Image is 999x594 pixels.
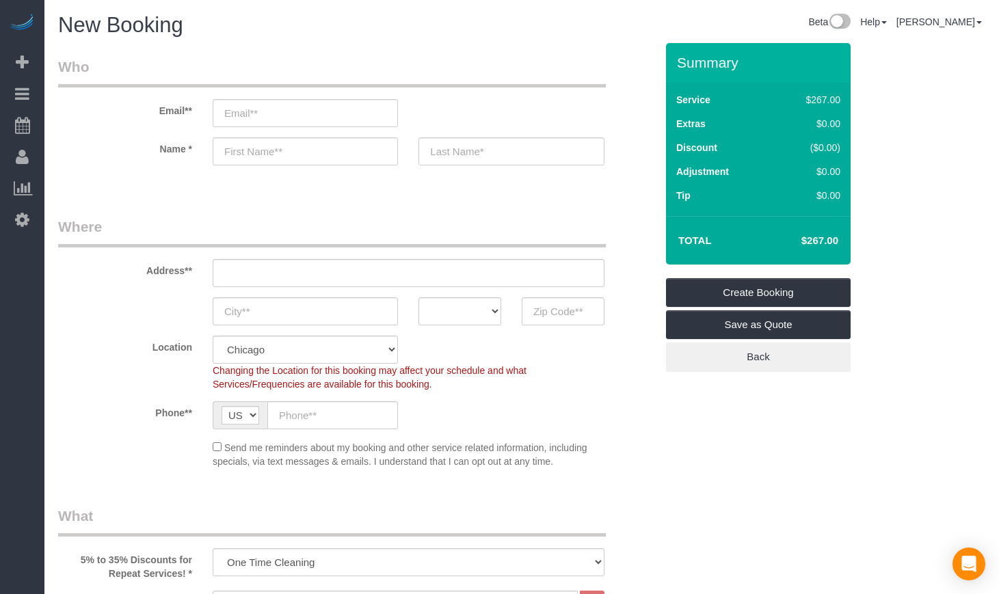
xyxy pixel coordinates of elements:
[213,137,398,165] input: First Name**
[58,217,606,247] legend: Where
[676,189,691,202] label: Tip
[777,141,840,154] div: ($0.00)
[676,141,717,154] label: Discount
[48,137,202,156] label: Name *
[48,336,202,354] label: Location
[808,16,851,27] a: Beta
[777,93,840,107] div: $267.00
[58,13,183,37] span: New Booking
[58,57,606,87] legend: Who
[676,117,706,131] label: Extras
[777,117,840,131] div: $0.00
[777,165,840,178] div: $0.00
[213,365,527,390] span: Changing the Location for this booking may affect your schedule and what Services/Frequencies are...
[896,16,982,27] a: [PERSON_NAME]
[828,14,851,31] img: New interface
[666,342,851,371] a: Back
[58,506,606,537] legend: What
[48,548,202,580] label: 5% to 35% Discounts for Repeat Services! *
[676,165,729,178] label: Adjustment
[666,310,851,339] a: Save as Quote
[522,297,604,325] input: Zip Code**
[678,234,712,246] strong: Total
[860,16,887,27] a: Help
[677,55,844,70] h3: Summary
[666,278,851,307] a: Create Booking
[760,235,838,247] h4: $267.00
[676,93,710,107] label: Service
[8,14,36,33] img: Automaid Logo
[953,548,985,580] div: Open Intercom Messenger
[418,137,604,165] input: Last Name*
[213,442,587,467] span: Send me reminders about my booking and other service related information, including specials, via...
[777,189,840,202] div: $0.00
